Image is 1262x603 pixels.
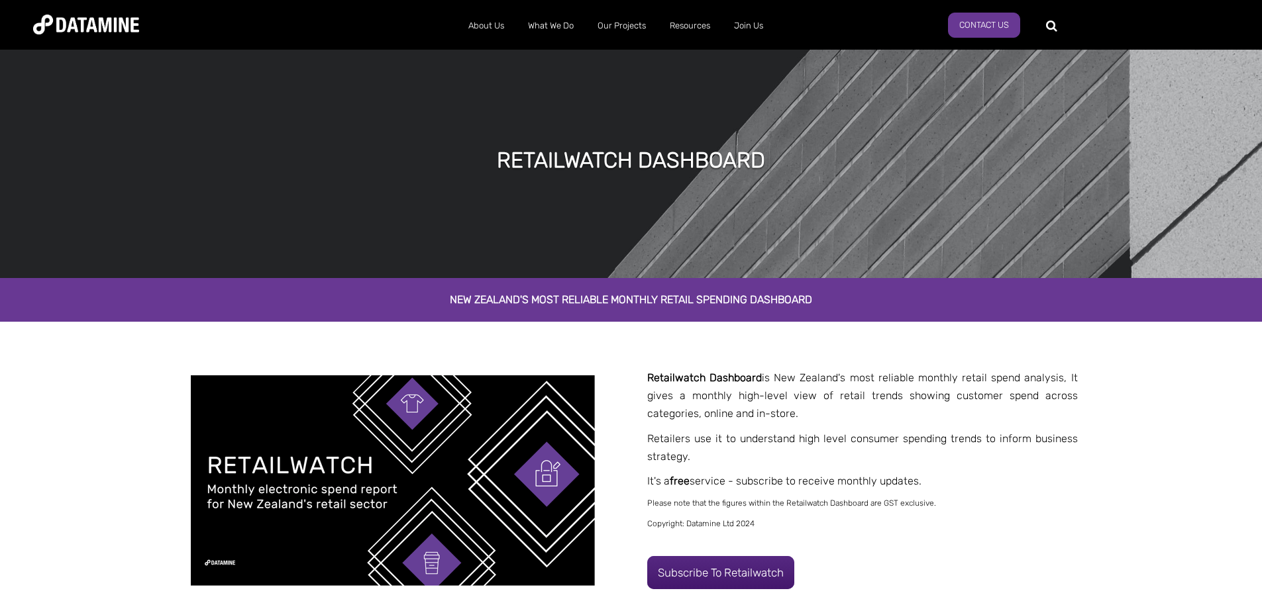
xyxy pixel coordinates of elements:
[948,13,1020,38] a: Contact Us
[722,9,775,43] a: Join Us
[647,498,936,508] span: Please note that the figures within the Retailwatch Dashboard are GST exclusive.
[516,9,586,43] a: What We Do
[647,371,1078,420] span: is New Zealand's most reliable monthly retail spend analysis, It gives a monthly high-level view ...
[670,475,690,487] span: free
[647,556,794,589] a: Subscribe to Retailwatch
[586,9,658,43] a: Our Projects
[450,293,812,306] span: New Zealand's most reliable monthly retail spending dashboard
[647,519,755,528] span: Copyright: Datamine Ltd 2024
[456,9,516,43] a: About Us
[658,9,722,43] a: Resources
[497,146,765,175] h1: retailWATCH Dashboard
[647,432,1078,463] span: Retailers use it to understand high level consumer spending trends to inform business strategy.
[647,475,921,487] span: It's a service - subscribe to receive monthly updates.
[191,375,595,586] img: Retailwatch Report Template
[647,371,762,384] strong: Retailwatch Dashboard
[33,15,139,34] img: Datamine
